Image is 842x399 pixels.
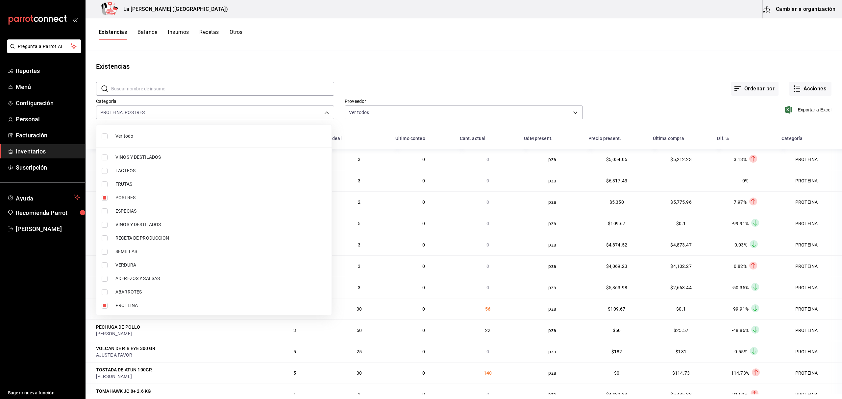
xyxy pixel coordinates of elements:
[115,275,326,282] span: ADEREZOS Y SALSAS
[115,208,326,215] span: ESPECIAS
[115,289,326,295] span: ABARROTES
[115,262,326,269] span: VERDURA
[115,302,326,309] span: PROTEINA
[115,181,326,188] span: FRUTAS
[115,248,326,255] span: SEMILLAS
[115,154,326,161] span: VINOS Y DESTILADOS
[115,133,326,140] span: Ver todo
[115,235,326,242] span: RECETA DE PRODUCCION
[115,194,326,201] span: POSTRES
[115,221,326,228] span: VINOS Y DESTILADOS
[115,167,326,174] span: LACTEOS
